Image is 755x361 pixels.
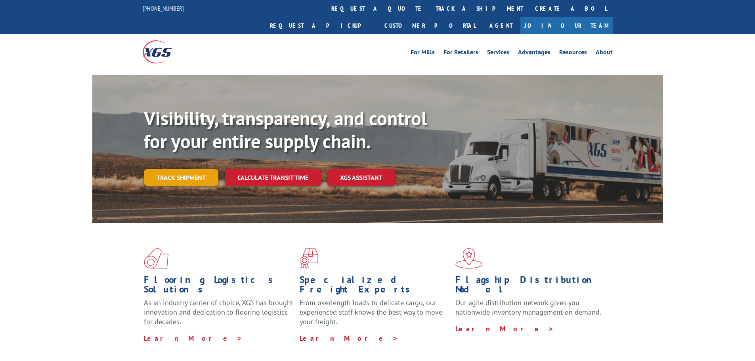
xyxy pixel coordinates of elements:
[144,298,293,326] span: As an industry carrier of choice, XGS has brought innovation and dedication to flooring logistics...
[264,17,378,34] a: Request a pickup
[144,275,294,298] h1: Flooring Logistics Solutions
[518,49,550,58] a: Advantages
[596,49,613,58] a: About
[144,106,427,153] b: Visibility, transparency, and control for your entire supply chain.
[143,4,184,12] a: [PHONE_NUMBER]
[455,324,554,333] a: Learn More >
[225,169,321,186] a: Calculate transit time
[327,169,395,186] a: XGS ASSISTANT
[487,49,509,58] a: Services
[520,17,613,34] a: Join Our Team
[443,49,478,58] a: For Retailers
[455,248,483,269] img: xgs-icon-flagship-distribution-model-red
[144,169,218,186] a: Track shipment
[482,17,520,34] a: Agent
[144,248,168,269] img: xgs-icon-total-supply-chain-intelligence-red
[300,275,449,298] h1: Specialized Freight Experts
[455,298,601,317] span: Our agile distribution network gives you nationwide inventory management on demand.
[411,49,435,58] a: For Mills
[300,298,449,333] p: From overlength loads to delicate cargo, our experienced staff knows the best way to move your fr...
[455,275,605,298] h1: Flagship Distribution Model
[300,248,318,269] img: xgs-icon-focused-on-flooring-red
[144,334,243,343] a: Learn More >
[559,49,587,58] a: Resources
[300,334,398,343] a: Learn More >
[378,17,482,34] a: Customer Portal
